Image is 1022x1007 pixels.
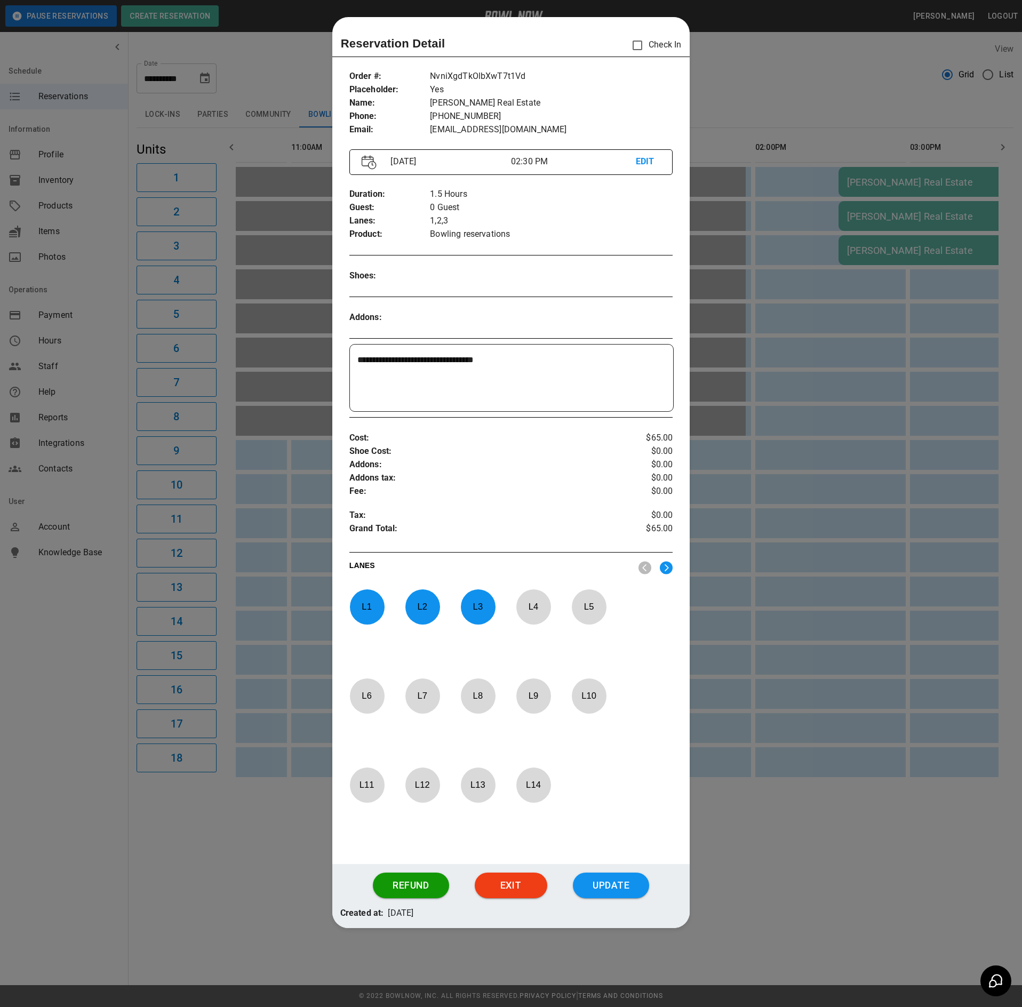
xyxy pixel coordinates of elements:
p: Tax : [349,509,619,522]
p: $65.00 [619,431,673,445]
button: Update [573,873,649,898]
p: L 7 [405,683,440,708]
p: $0.00 [619,471,673,485]
p: L 14 [516,772,551,797]
p: Shoes : [349,269,430,283]
p: $0.00 [619,445,673,458]
p: $0.00 [619,485,673,498]
p: L 11 [349,772,385,797]
p: Duration : [349,188,430,201]
p: [DATE] [386,155,511,168]
p: EDIT [636,155,661,169]
p: L 3 [460,594,496,619]
p: [PHONE_NUMBER] [430,110,673,123]
p: [PERSON_NAME] Real Estate [430,97,673,110]
p: L 13 [460,772,496,797]
p: Product : [349,228,430,241]
p: 02:30 PM [511,155,636,168]
button: Exit [475,873,548,898]
p: L 10 [571,683,606,708]
img: Vector [362,155,377,170]
p: Cost : [349,431,619,445]
p: NvniXgdTkOlbXwT7t1Vd [430,70,673,83]
p: 0 Guest [430,201,673,214]
p: Guest : [349,201,430,214]
p: Addons tax : [349,471,619,485]
p: L 6 [349,683,385,708]
button: Refund [373,873,449,898]
p: L 9 [516,683,551,708]
p: $0.00 [619,458,673,471]
p: L 5 [571,594,606,619]
p: Name : [349,97,430,110]
p: L 4 [516,594,551,619]
p: Reservation Detail [341,35,445,52]
p: Created at: [340,907,384,920]
p: Shoe Cost : [349,445,619,458]
p: 1.5 Hours [430,188,673,201]
p: Grand Total : [349,522,619,538]
p: Addons : [349,458,619,471]
p: $65.00 [619,522,673,538]
p: [EMAIL_ADDRESS][DOMAIN_NAME] [430,123,673,137]
img: nav_left.svg [638,561,651,574]
img: right.svg [660,561,673,574]
p: Lanes : [349,214,430,228]
p: Phone : [349,110,430,123]
p: LANES [349,560,630,575]
p: Fee : [349,485,619,498]
p: Placeholder : [349,83,430,97]
p: L 2 [405,594,440,619]
p: L 1 [349,594,385,619]
p: L 8 [460,683,496,708]
p: L 12 [405,772,440,797]
p: Bowling reservations [430,228,673,241]
p: $0.00 [619,509,673,522]
p: [DATE] [388,907,413,920]
p: 1,2,3 [430,214,673,228]
p: Addons : [349,311,430,324]
p: Yes [430,83,673,97]
p: Email : [349,123,430,137]
p: Check In [626,34,681,57]
p: Order # : [349,70,430,83]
